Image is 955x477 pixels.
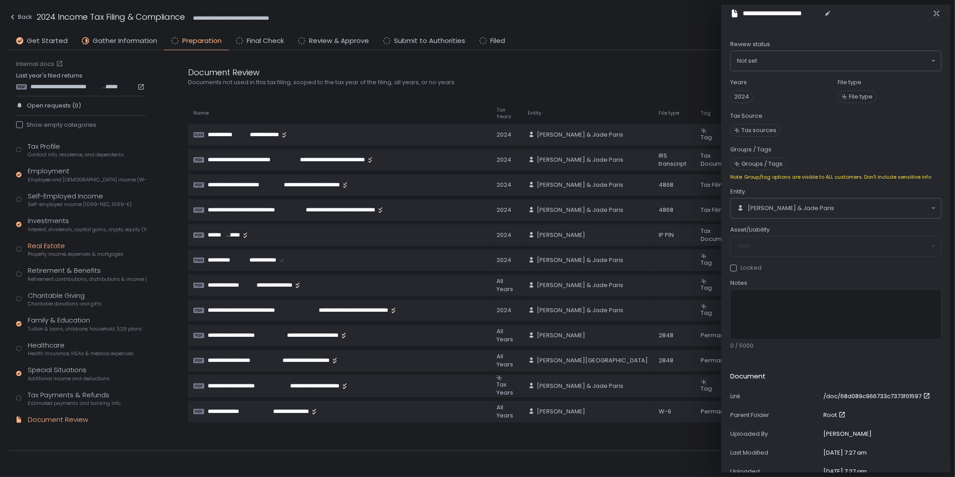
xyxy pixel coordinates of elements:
[28,340,134,357] div: Healthcare
[9,11,32,26] button: Back
[701,309,712,317] span: Tag
[28,251,124,258] span: Property income, expenses & mortgages
[741,126,776,134] span: Tax sources
[537,131,623,139] span: [PERSON_NAME] & Jade Paris
[28,166,146,183] div: Employment
[701,258,712,267] span: Tag
[28,390,120,407] div: Tax Payments & Refunds
[823,468,867,476] div: [DATE] 7:27 am
[737,56,757,65] span: Not set
[730,468,820,476] div: Uploaded
[28,315,142,332] div: Family & Education
[757,56,930,65] input: Search for option
[730,90,753,103] span: 2024
[537,357,648,365] span: [PERSON_NAME][GEOGRAPHIC_DATA]
[730,411,820,419] div: Parent Folder
[28,276,146,283] span: Retirement contributions, distributions & income (1099-R, 5498)
[497,380,513,397] span: Tax Years
[28,350,134,357] span: Health insurance, HSAs & medical expenses
[27,36,68,46] span: Get Started
[247,36,284,46] span: Final Check
[741,160,783,168] span: Groups / Tags
[537,156,623,164] span: [PERSON_NAME] & Jade Paris
[16,60,65,68] a: Internal docs
[28,216,146,233] div: Investments
[537,231,585,239] span: [PERSON_NAME]
[730,392,820,400] div: Link
[28,201,132,208] span: Self-employed income (1099-NEC, 1099-K)
[537,382,623,390] span: [PERSON_NAME] & Jade Paris
[823,430,872,438] div: [PERSON_NAME]
[659,110,679,116] span: File type
[823,449,867,457] div: [DATE] 7:27 am
[834,204,930,213] input: Search for option
[93,36,157,46] span: Gather Information
[730,430,820,438] div: Uploaded By
[849,93,873,101] span: File type
[28,191,132,208] div: Self-Employed Income
[27,102,81,110] span: Open requests (0)
[28,326,142,332] span: Tuition & loans, childcare, household, 529 plans
[490,36,505,46] span: Filed
[701,284,712,292] span: Tag
[28,301,102,307] span: Charitable donations and gifts
[528,110,541,116] span: Entity
[537,306,623,314] span: [PERSON_NAME] & Jade Paris
[28,400,120,407] span: Estimated payments and banking info
[537,331,585,339] span: [PERSON_NAME]
[730,449,820,457] div: Last Modified
[730,279,747,287] span: Notes
[537,181,623,189] span: [PERSON_NAME] & Jade Paris
[730,112,762,120] label: Tax Source
[28,151,124,158] span: Contact info, residence, and dependents
[748,204,834,212] span: [PERSON_NAME] & Jade Paris
[28,365,110,382] div: Special Situations
[309,36,369,46] span: Review & Approve
[537,281,623,289] span: [PERSON_NAME] & Jade Paris
[537,408,585,416] span: [PERSON_NAME]
[28,375,110,382] span: Additional income and deductions
[730,226,770,234] span: Asset/Liability
[537,206,623,214] span: [PERSON_NAME] & Jade Paris
[730,146,771,154] label: Groups / Tags
[730,78,747,86] label: Years
[16,72,146,90] div: Last year's filed returns
[730,40,770,48] span: Review status
[188,78,618,86] div: Documents not used in this tax filing, scoped to the tax year of the filing, all years, or no years.
[28,241,124,258] div: Real Estate
[731,51,941,71] div: Search for option
[28,142,124,159] div: Tax Profile
[28,415,88,425] div: Document Review
[731,198,941,218] div: Search for option
[730,371,766,382] h2: Document
[193,110,209,116] span: Name
[497,107,517,120] span: Tax Years
[9,12,32,22] div: Back
[701,110,711,116] span: Tag
[394,36,465,46] span: Submit to Authorities
[37,11,185,23] h1: 2024 Income Tax Filing & Compliance
[28,291,102,308] div: Charitable Giving
[730,188,745,196] span: Entity
[838,78,861,86] label: File type
[537,256,623,264] span: [PERSON_NAME] & Jade Paris
[730,174,942,180] div: Note: Group/tag options are visible to ALL customers. Don't include sensitive info
[730,342,942,350] div: 0 / 5000
[28,266,146,283] div: Retirement & Benefits
[701,133,712,142] span: Tag
[188,66,618,78] div: Document Review
[28,176,146,183] span: Employee and [DEMOGRAPHIC_DATA] income (W-2s)
[28,226,146,233] span: Interest, dividends, capital gains, crypto, equity (1099s, K-1s)
[823,411,848,419] a: Root
[823,392,932,400] a: /doc/68d089c966733c7373f01597
[701,384,712,393] span: Tag
[182,36,222,46] span: Preparation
